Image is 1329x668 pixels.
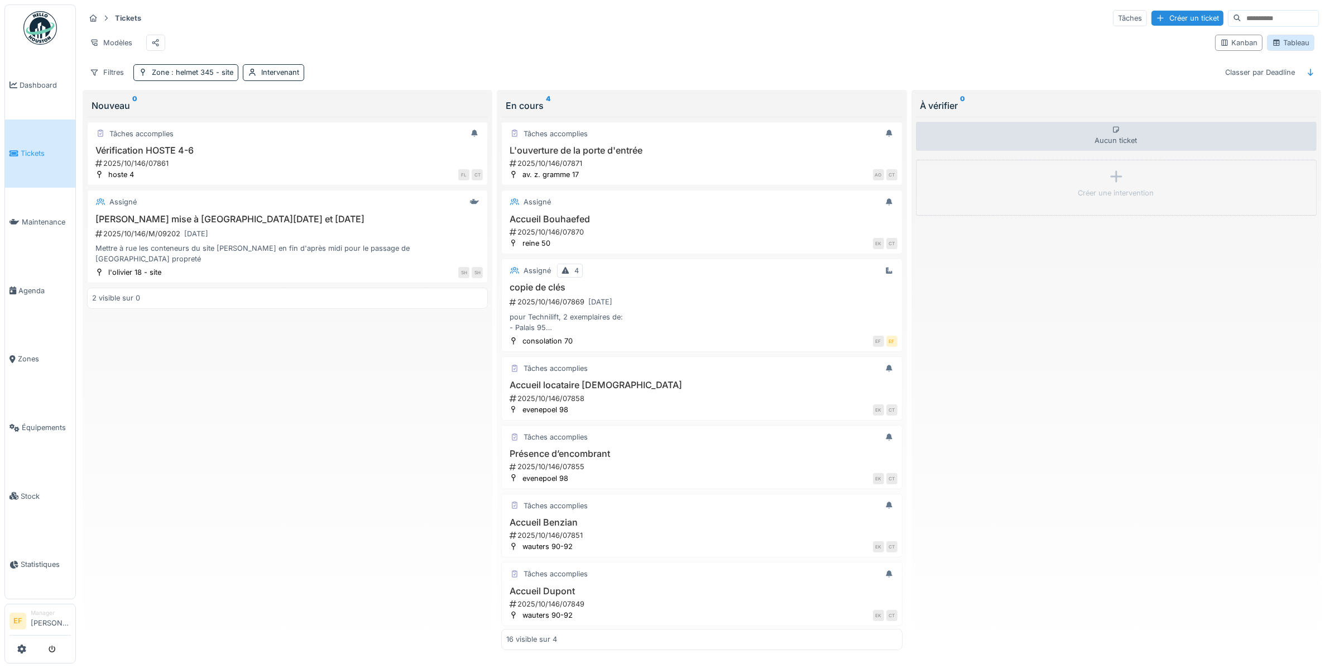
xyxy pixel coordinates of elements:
h3: Accueil Bouhaefed [506,214,897,225]
div: hoste 4 [108,169,134,180]
div: EK [873,473,884,484]
div: Zone [152,67,233,78]
div: Aucun ticket [916,122,1317,151]
div: Classer par Deadline [1220,64,1300,80]
div: SH [458,267,469,278]
span: Stock [21,491,71,502]
div: Tâches accomplies [524,500,588,511]
sup: 0 [961,99,966,112]
a: Équipements [5,393,75,462]
div: 2025/10/146/07855 [508,461,897,472]
div: Assigné [524,197,551,207]
span: Équipements [22,422,71,433]
div: Mettre à rue les conteneurs du site [PERSON_NAME] en fin d'après midi pour le passage de [GEOGRAP... [92,243,483,264]
span: Tickets [21,148,71,159]
div: Filtres [85,64,129,80]
div: 4 [574,265,579,276]
h3: Vérification HOSTE 4-6 [92,145,483,156]
div: EK [873,404,884,416]
div: wauters 90-92 [522,541,573,552]
div: CT [886,404,898,416]
sup: 4 [546,99,550,112]
div: Nouveau [92,99,483,112]
div: Intervenant [261,67,299,78]
div: Assigné [524,265,551,276]
div: CT [886,473,898,484]
h3: Accueil Dupont [506,586,897,597]
a: EF Manager[PERSON_NAME] [9,609,71,636]
div: EK [873,541,884,552]
div: reine 50 [522,238,550,249]
div: Tâches accomplies [524,363,588,374]
div: FL [458,169,469,180]
h3: L'ouverture de la porte d'entrée [506,145,897,156]
div: av. z. gramme 17 [522,169,579,180]
div: En cours [506,99,898,112]
div: CT [886,541,898,552]
sup: 0 [132,99,137,112]
div: 2025/10/146/07869 [508,295,897,309]
div: Tâches [1113,10,1147,26]
div: Modèles [85,35,137,51]
div: 2025/10/146/07849 [508,599,897,609]
div: [DATE] [184,228,208,239]
strong: Tickets [111,13,146,23]
a: Stock [5,462,75,531]
div: Tableau [1272,37,1309,48]
div: Kanban [1220,37,1258,48]
div: Manager [31,609,71,617]
h3: Accueil Benzian [506,517,897,528]
a: Maintenance [5,188,75,256]
div: l'olivier 18 - site [108,267,161,278]
div: EK [873,238,884,249]
div: À vérifier [920,99,1312,112]
li: [PERSON_NAME] [31,609,71,633]
a: Zones [5,325,75,394]
span: Maintenance [22,217,71,227]
div: evenepoel 98 [522,404,568,415]
div: Tâches accomplies [524,432,588,442]
span: Statistiques [21,559,71,570]
a: Tickets [5,120,75,188]
li: EF [9,613,26,629]
span: Zones [18,354,71,364]
div: Créer une intervention [1078,188,1154,198]
div: CT [886,169,898,180]
div: 2025/10/146/07870 [508,227,897,237]
span: Dashboard [20,80,71,90]
div: Tâches accomplies [524,128,588,139]
h3: copie de clés [506,282,897,293]
div: CT [472,169,483,180]
h3: Accueil locataire [DEMOGRAPHIC_DATA] [506,380,897,390]
h3: Présence d’encombrant [506,448,897,459]
a: Agenda [5,256,75,325]
div: EF [886,336,898,347]
div: evenepoel 98 [522,473,568,484]
div: Assigné [109,197,137,207]
div: 2025/10/146/07861 [94,158,483,169]
div: CT [886,238,898,249]
div: 2025/10/146/M/09202 [94,227,483,241]
h3: [PERSON_NAME] mise à [GEOGRAPHIC_DATA][DATE] et [DATE] [92,214,483,225]
div: pour Technilift, 2 exemplaires de: - Palais 95 - Gramme 17 - Gramme 21 - Gramme 25 [506,312,897,333]
div: EF [873,336,884,347]
div: [DATE] [588,297,612,307]
div: wauters 90-92 [522,610,573,621]
div: 2025/10/146/07851 [508,530,897,541]
div: consolation 70 [522,336,573,346]
a: Statistiques [5,531,75,599]
div: 2 visible sur 0 [92,293,140,303]
div: 2025/10/146/07858 [508,393,897,404]
div: Tâches accomplies [109,128,174,139]
div: AO [873,169,884,180]
div: CT [886,610,898,621]
span: Agenda [18,285,71,296]
div: EK [873,610,884,621]
span: : helmet 345 - site [169,68,233,77]
div: Créer un ticket [1152,11,1224,26]
div: SH [472,267,483,278]
img: Badge_color-CXgf-gQk.svg [23,11,57,45]
div: 2025/10/146/07871 [508,158,897,169]
a: Dashboard [5,51,75,120]
div: 16 visible sur 4 [506,634,557,645]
